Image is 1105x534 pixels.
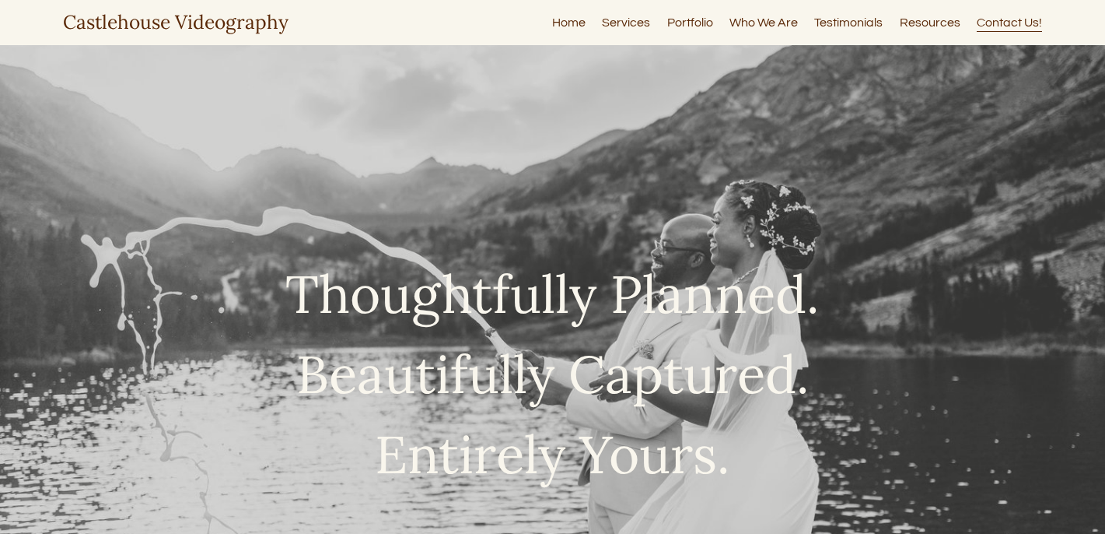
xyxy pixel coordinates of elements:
[602,12,650,33] a: Services
[667,12,713,33] a: Portfolio
[269,427,837,482] h1: Entirely Yours.
[552,12,586,33] a: Home
[269,266,837,321] h1: Thoughtfully Planned.
[977,12,1042,33] a: Contact Us!
[900,12,960,33] a: Resources
[729,12,798,33] a: Who We Are
[63,9,288,34] a: Castlehouse Videography
[269,346,837,402] h1: Beautifully Captured.
[814,12,883,33] a: Testimonials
